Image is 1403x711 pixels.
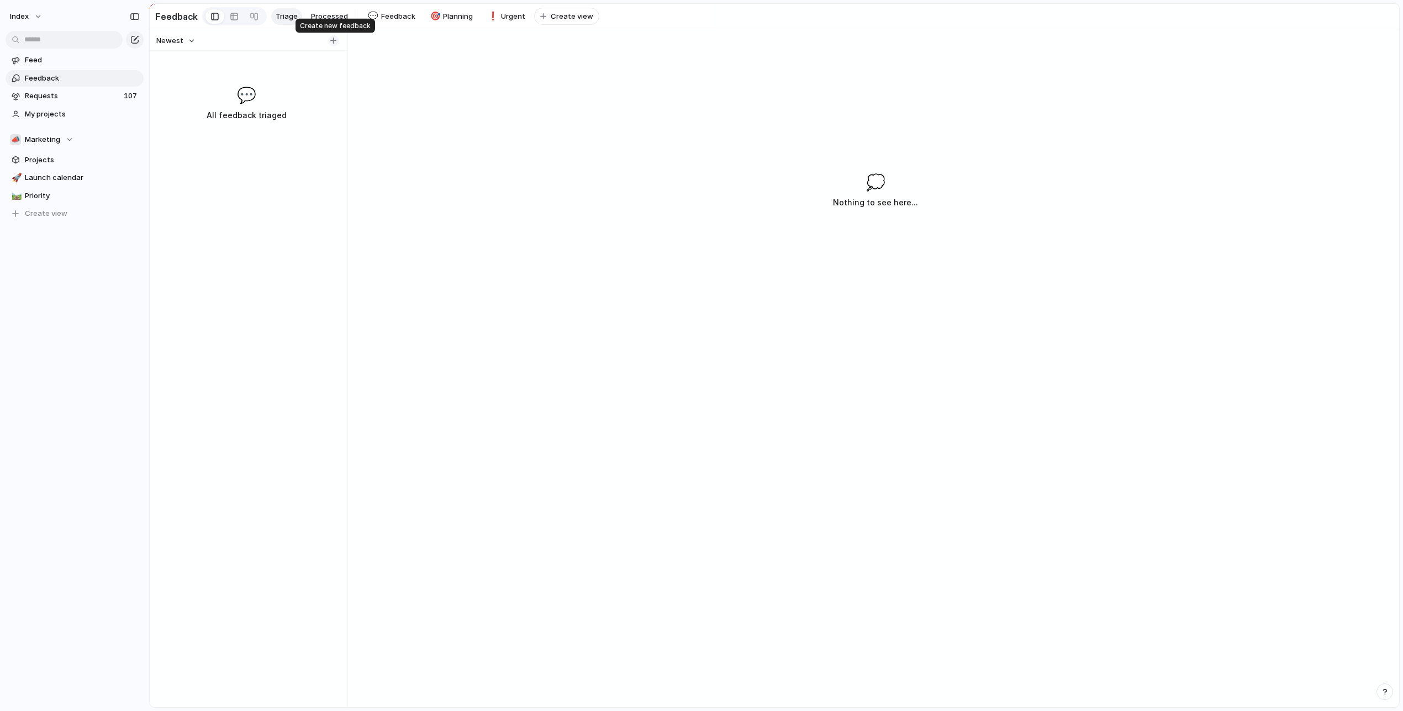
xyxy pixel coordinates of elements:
span: Triage [276,11,298,22]
span: Feedback [381,11,415,22]
span: Feed [25,55,140,66]
div: 📣 [10,134,21,145]
a: ❗Urgent [482,8,530,25]
button: 🚀 [10,172,21,183]
div: 🎯 [430,10,438,23]
a: 🎯Planning [424,8,478,25]
span: My projects [25,109,140,120]
button: 💬 [366,11,377,22]
a: Requests107 [6,88,144,104]
span: Priority [25,190,140,201]
span: Index [10,11,29,22]
button: Newest [155,34,197,48]
span: Projects [25,155,140,166]
button: Index [5,8,48,25]
button: 🛤️ [10,190,21,201]
span: Create view [25,208,67,219]
span: Newest [156,35,183,46]
h3: All feedback triaged [162,109,331,122]
button: Create view [6,205,144,222]
button: ❗ [486,11,497,22]
span: Marketing [25,134,60,145]
span: 107 [124,91,139,102]
a: Projects [6,152,144,168]
div: 💬 [368,10,376,23]
span: Urgent [501,11,525,22]
span: Planning [443,11,473,22]
a: Feedback [6,70,144,87]
span: Feedback [25,73,140,84]
button: 🎯 [429,11,440,22]
a: My projects [6,106,144,123]
a: Triage [271,8,302,25]
div: 🚀 [12,172,19,184]
span: Requests [25,91,120,102]
span: Create view [551,11,593,22]
button: Create view [534,8,599,25]
a: Processed [307,8,352,25]
span: 💭 [866,171,885,194]
span: Processed [311,11,348,22]
span: 💬 [237,83,256,107]
h2: Feedback [155,10,198,23]
span: Launch calendar [25,172,140,183]
a: 🚀Launch calendar [6,169,144,186]
button: 📣Marketing [6,131,144,148]
div: ❗ [488,10,495,23]
a: 🛤️Priority [6,188,144,204]
div: Create new feedback [296,19,375,33]
div: 🛤️ [12,189,19,202]
a: Feed [6,52,144,68]
a: 💬Feedback [362,8,420,25]
h3: Nothing to see here... [833,196,918,209]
